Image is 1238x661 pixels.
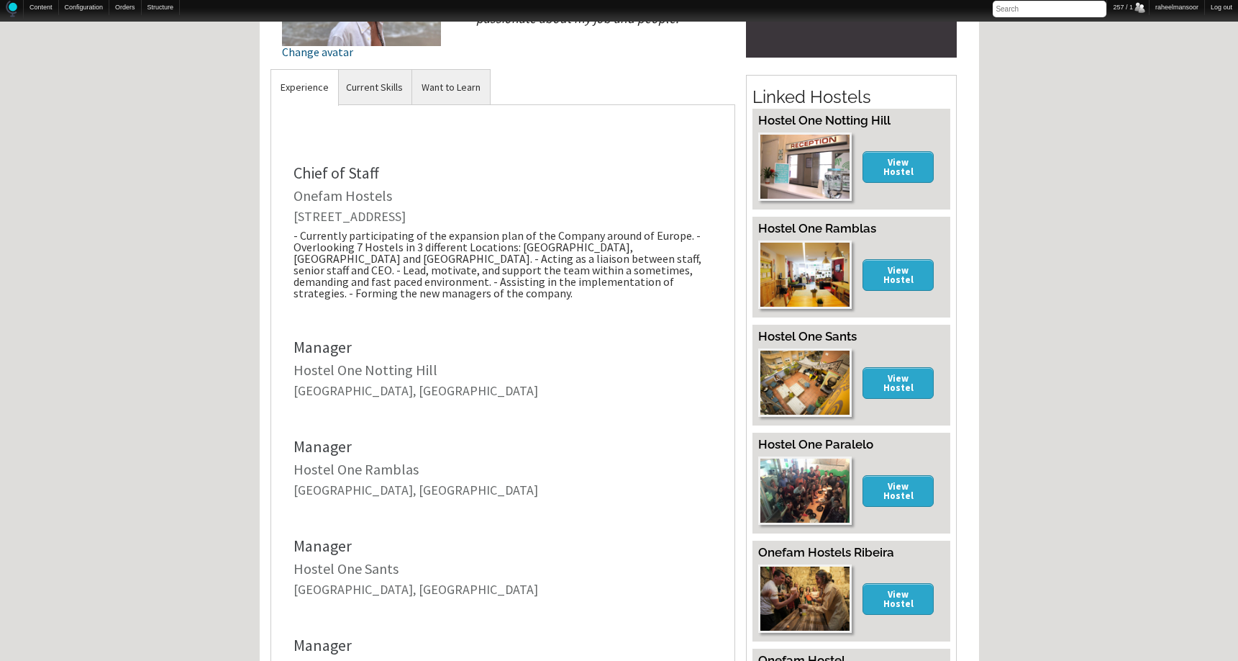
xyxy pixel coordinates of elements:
a: View Hostel [862,367,934,398]
a: Hostel One Sants [758,329,857,343]
a: View Hostel [862,583,934,614]
div: [GEOGRAPHIC_DATA], [GEOGRAPHIC_DATA] [293,385,713,397]
div: [GEOGRAPHIC_DATA], [GEOGRAPHIC_DATA] [293,484,713,497]
div: Manager [293,637,713,653]
input: Search [993,1,1106,17]
a: Hostel One Notting Hill [293,361,437,379]
a: Onefam Hostels [293,186,392,204]
div: Manager [293,439,713,454]
div: - Currently participating of the expansion plan of the Company around of Europe. - Overlooking 7 ... [293,230,713,299]
a: View Hostel [862,151,934,182]
a: View Hostel [862,259,934,290]
img: Home [6,1,17,17]
div: [STREET_ADDRESS] [293,210,713,223]
div: Chief of Staff [293,165,713,181]
a: Onefam Hostels Ribeira [758,545,894,559]
a: Want to Learn [412,70,490,105]
a: Current Skills [337,70,412,105]
a: View Hostel [862,475,934,506]
div: Change avatar [282,46,441,58]
div: Manager [293,339,713,355]
a: Hostel One Ramblas [758,221,876,235]
a: Hostel One Notting Hill [758,113,891,127]
a: Hostel One Paralelo [758,437,873,451]
a: Hostel One Sants [293,559,399,577]
a: Experience [271,70,338,105]
a: Hostel One Ramblas [293,460,419,478]
div: [GEOGRAPHIC_DATA], [GEOGRAPHIC_DATA] [293,583,713,596]
h2: Linked Hostels [752,85,950,109]
div: Manager [293,538,713,554]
